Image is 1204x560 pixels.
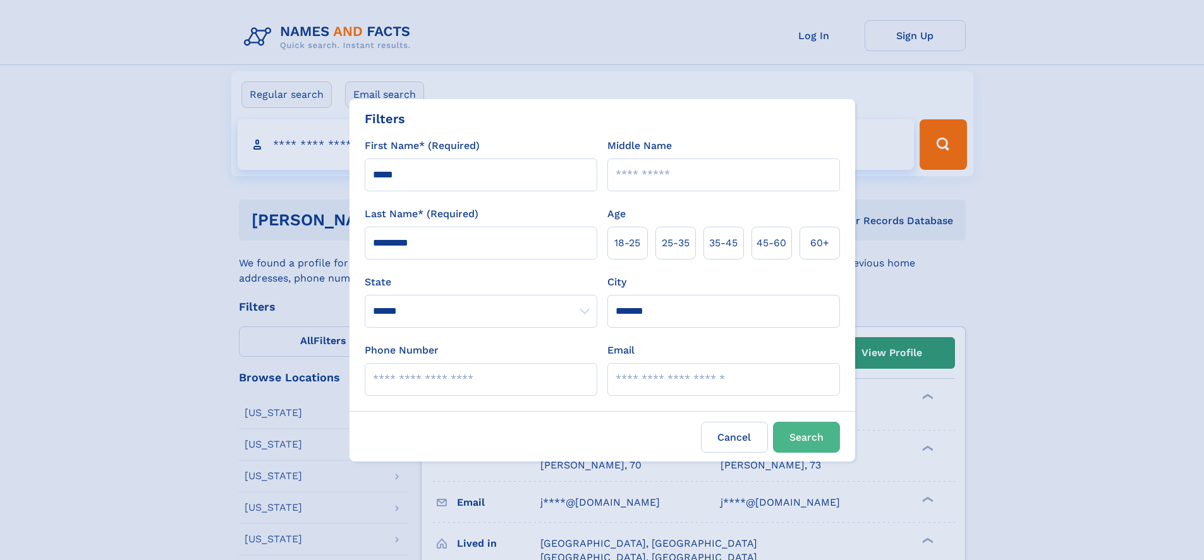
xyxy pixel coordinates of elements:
div: Filters [365,109,405,128]
span: 60+ [810,235,829,251]
span: 18‑25 [614,235,640,251]
span: 35‑45 [709,235,738,251]
label: First Name* (Required) [365,138,480,153]
label: Middle Name [607,138,672,153]
label: Phone Number [365,343,439,358]
label: Email [607,343,635,358]
span: 25‑35 [662,235,690,251]
label: State [365,275,597,290]
label: Age [607,206,626,222]
label: Last Name* (Required) [365,206,478,222]
span: 45‑60 [757,235,786,251]
label: City [607,275,626,290]
button: Search [773,422,840,453]
label: Cancel [701,422,768,453]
